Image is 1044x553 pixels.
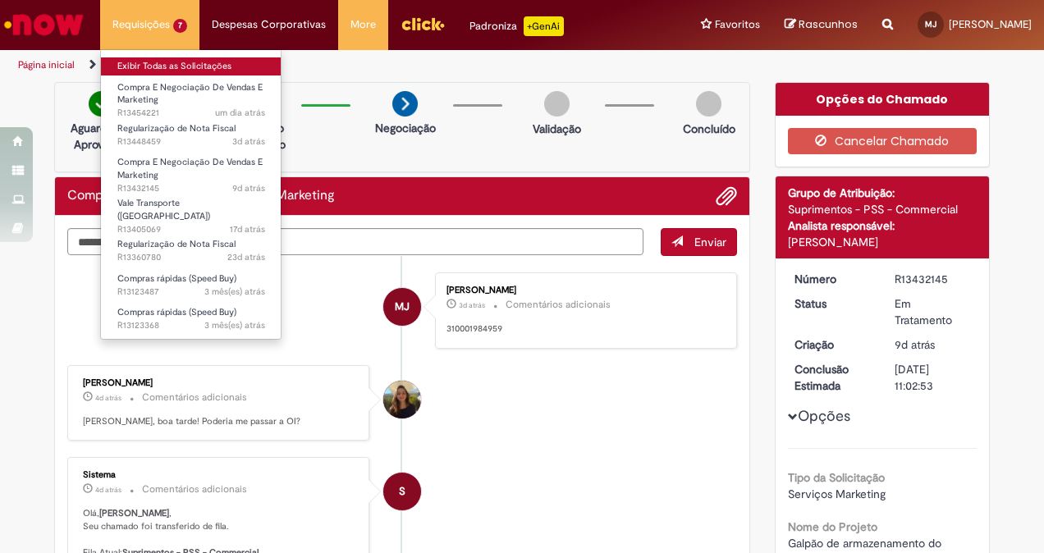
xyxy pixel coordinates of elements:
div: R13432145 [895,271,971,287]
small: Comentários adicionais [142,391,247,404]
span: Regularização de Nota Fiscal [117,238,236,250]
img: check-circle-green.png [89,91,114,117]
span: Despesas Corporativas [212,16,326,33]
dt: Status [782,295,883,312]
span: 3d atrás [232,135,265,148]
a: Aberto R13432145 : Compra E Negociação De Vendas E Marketing [101,153,282,189]
small: Comentários adicionais [142,482,247,496]
span: Vale Transporte ([GEOGRAPHIC_DATA]) [117,197,210,222]
div: Analista responsável: [788,217,978,234]
span: R13123368 [117,319,265,332]
p: Concluído [683,121,735,137]
span: MJ [395,287,410,327]
button: Adicionar anexos [716,185,737,207]
div: [DATE] 11:02:53 [895,361,971,394]
span: Serviços Marketing [788,487,886,501]
p: 310001984959 [446,322,720,336]
span: R13123487 [117,286,265,299]
dt: Número [782,271,883,287]
div: Suprimentos - PSS - Commercial [788,201,978,217]
a: Aberto R13448459 : Regularização de Nota Fiscal [101,120,282,150]
time: 12/08/2025 16:33:08 [230,223,265,235]
div: System [383,473,421,510]
time: 27/08/2025 18:55:36 [215,107,265,119]
ul: Trilhas de página [12,50,684,80]
div: [PERSON_NAME] [446,286,720,295]
span: S [399,472,405,511]
div: Em Tratamento [895,295,971,328]
time: 03/06/2025 14:31:01 [204,319,265,331]
button: Enviar [661,228,737,256]
div: [PERSON_NAME] [788,234,978,250]
span: 3d atrás [459,300,485,310]
time: 26/08/2025 13:55:12 [232,135,265,148]
span: Compras rápidas (Speed Buy) [117,306,236,318]
span: 17d atrás [230,223,265,235]
a: Página inicial [18,58,75,71]
span: Compra E Negociação De Vendas E Marketing [117,81,263,107]
span: 9d atrás [895,337,935,352]
img: ServiceNow [2,8,86,41]
img: img-circle-grey.png [696,91,721,117]
span: 4d atrás [95,485,121,495]
p: Negociação [375,120,436,136]
div: Sistema [83,470,356,480]
span: 3 mês(es) atrás [204,286,265,298]
img: click_logo_yellow_360x200.png [401,11,445,36]
span: 23d atrás [227,251,265,263]
time: 06/08/2025 16:13:15 [227,251,265,263]
a: Exibir Todas as Solicitações [101,57,282,75]
div: Opções do Chamado [776,83,990,116]
dt: Criação [782,336,883,353]
span: R13448459 [117,135,265,149]
div: [PERSON_NAME] [83,378,356,388]
a: Rascunhos [785,17,858,33]
h2: Compra E Negociação De Vendas E Marketing Histórico de tíquete [67,189,335,203]
span: Compras rápidas (Speed Buy) [117,272,236,285]
time: 25/08/2025 12:18:05 [95,485,121,495]
img: arrow-next.png [392,91,418,117]
div: Padroniza [469,16,564,36]
span: More [350,16,376,33]
div: Lara Moccio Breim Solera [383,381,421,418]
textarea: Digite sua mensagem aqui... [67,228,643,255]
time: 26/08/2025 11:07:45 [459,300,485,310]
div: Maria Luiza Ribeiro Jose [383,288,421,326]
p: +GenAi [524,16,564,36]
p: Validação [533,121,581,137]
img: img-circle-grey.png [544,91,570,117]
span: Regularização de Nota Fiscal [117,122,236,135]
b: [PERSON_NAME] [99,507,169,519]
span: Favoritos [715,16,760,33]
span: 9d atrás [232,182,265,194]
a: Aberto R13360780 : Regularização de Nota Fiscal [101,235,282,266]
span: R13432145 [117,182,265,195]
b: Tipo da Solicitação [788,470,885,485]
button: Cancelar Chamado [788,128,978,154]
div: 20/08/2025 12:00:06 [895,336,971,353]
span: [PERSON_NAME] [949,17,1032,31]
span: Compra E Negociação De Vendas E Marketing [117,156,263,181]
span: 4d atrás [95,393,121,403]
a: Aberto R13123368 : Compras rápidas (Speed Buy) [101,304,282,334]
span: R13405069 [117,223,265,236]
span: R13454221 [117,107,265,120]
time: 03/06/2025 14:48:11 [204,286,265,298]
span: 7 [173,19,187,33]
span: Enviar [694,235,726,249]
span: Requisições [112,16,170,33]
span: MJ [925,19,936,30]
time: 25/08/2025 12:18:40 [95,393,121,403]
p: [PERSON_NAME], boa tarde! Poderia me passar a OI? [83,415,356,428]
span: um dia atrás [215,107,265,119]
span: 3 mês(es) atrás [204,319,265,331]
ul: Requisições [100,49,282,340]
div: Grupo de Atribuição: [788,185,978,201]
p: Aguardando Aprovação [62,120,141,153]
a: Aberto R13405069 : Vale Transporte (VT) [101,194,282,230]
b: Nome do Projeto [788,519,877,534]
small: Comentários adicionais [506,298,611,312]
span: Rascunhos [799,16,858,32]
a: Aberto R13454221 : Compra E Negociação De Vendas E Marketing [101,79,282,114]
time: 20/08/2025 12:00:06 [895,337,935,352]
